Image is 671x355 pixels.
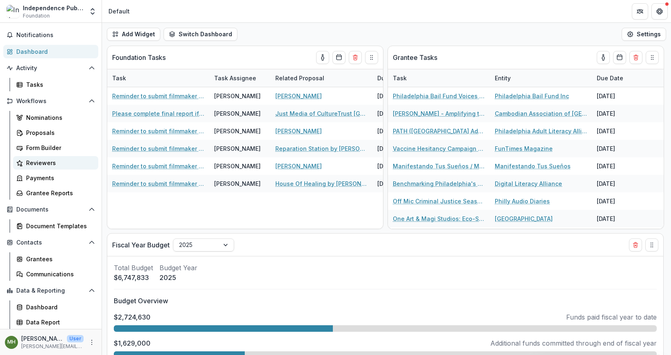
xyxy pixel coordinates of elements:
div: Grantee Reports [26,189,92,197]
div: Task [388,74,412,82]
nav: breadcrumb [105,5,133,17]
a: Please complete final report if not renewing. [112,109,204,118]
a: Reminder to submit filmmaker report [112,162,204,170]
button: Delete card [629,238,642,251]
div: Related Proposal [270,69,372,87]
a: Philadelphia Bail Fund Voices of Cash Bail - [GEOGRAPHIC_DATA] Bail Fund [393,92,485,100]
a: Reminder to submit filmmaker report [112,92,204,100]
span: Foundation [23,12,50,20]
span: Workflows [16,98,85,105]
p: $1,629,000 [114,338,151,348]
div: [DATE] [372,175,434,192]
p: Budget Overview [114,296,657,306]
div: Reviewers [26,159,92,167]
button: Open Documents [3,203,98,216]
div: Due Date [372,69,434,87]
div: Grantees [26,255,92,263]
p: Additional funds committed through end of fiscal year [490,338,657,348]
p: Foundation Tasks [112,53,166,62]
span: Notifications [16,32,95,39]
button: Open Activity [3,62,98,75]
div: Task [107,69,209,87]
a: Philadelphia Bail Fund Inc [495,92,569,100]
a: Grantee Reports [13,186,98,200]
p: $2,724,630 [114,312,151,322]
div: [DATE] [372,122,434,140]
a: Off Mic Criminal Justice Season - Philly Audio Diaries [393,197,485,205]
div: [DATE] [592,157,653,175]
button: Open Data & Reporting [3,284,98,297]
div: Entity [490,69,592,87]
a: Manifestando Tus Sueños [495,162,571,170]
div: Tasks [26,80,92,89]
div: [DATE] [592,140,653,157]
div: Due Date [592,74,628,82]
div: Nominations [26,113,92,122]
button: More [87,337,97,347]
a: [PERSON_NAME] [275,162,322,170]
a: Payments [13,171,98,185]
a: Cambodian Association of [GEOGRAPHIC_DATA] [495,109,587,118]
div: Task [388,69,490,87]
a: Dashboard [3,45,98,58]
a: Benchmarking Philadelphia's Digital Connectivity and Access - Digital Literacy Alliance [393,179,485,188]
a: Grantees [13,252,98,266]
div: [DATE] [592,87,653,105]
div: [DATE] [372,140,434,157]
div: Form Builder [26,143,92,152]
a: Philly Audio Diaries [495,197,550,205]
div: [PERSON_NAME] [214,162,261,170]
button: Partners [632,3,648,20]
p: 2025 [159,273,197,282]
button: Get Help [651,3,668,20]
button: Add Widget [107,28,160,41]
div: Due Date [592,69,653,87]
a: Philadelphia Adult Literacy Alliance [495,127,587,135]
button: Calendar [613,51,626,64]
div: [DATE] [592,210,653,227]
div: [DATE] [592,227,653,245]
div: Data Report [26,318,92,326]
button: toggle-assigned-to-me [597,51,610,64]
button: Notifications [3,29,98,42]
div: Related Proposal [270,74,329,82]
p: Budget Year [159,263,197,273]
p: [PERSON_NAME][EMAIL_ADDRESS][DOMAIN_NAME] [21,343,84,350]
a: Reminder to submit filmmaker report [112,179,204,188]
a: Reviewers [13,156,98,170]
p: Total Budget [114,263,153,273]
a: Data Report [13,315,98,329]
a: [GEOGRAPHIC_DATA] [495,214,553,223]
a: Manifestando Tus Sueños / Manifesting your Dreams - Manifestando Tus Sueños [393,162,485,170]
a: Just Media of CultureTrust [GEOGRAPHIC_DATA] [275,109,368,118]
button: Switch Dashboard [164,28,237,41]
a: Reparation Station by [PERSON_NAME] [275,144,368,153]
a: Form Builder [13,141,98,154]
a: Reminder to submit filmmaker report [112,144,204,153]
span: Contacts [16,239,85,246]
div: [DATE] [592,192,653,210]
a: Tasks [13,78,98,91]
a: House Of Healing by [PERSON_NAME] [275,179,368,188]
a: Nominations [13,111,98,124]
button: toggle-assigned-to-me [316,51,329,64]
a: Reminder to submit filmmaker report [112,127,204,135]
button: Calendar [332,51,345,64]
button: Drag [646,51,659,64]
p: User [67,335,84,342]
div: Entity [490,74,516,82]
div: Dashboard [16,47,92,56]
div: [PERSON_NAME] [214,179,261,188]
a: Digital Literacy Alliance [495,179,562,188]
a: Dashboard [13,300,98,314]
a: FunTimes Magazine [495,144,553,153]
p: Fiscal Year Budget [112,240,170,250]
a: Vaccine Hesitancy Campaign - FunTimes Magazine [393,144,485,153]
div: Due Date [372,74,409,82]
a: [PERSON_NAME] [275,127,322,135]
a: One Art & Magi Studios: Eco-Sustainable Multimedia Lab for the Future - One Art Community Center [393,214,485,223]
